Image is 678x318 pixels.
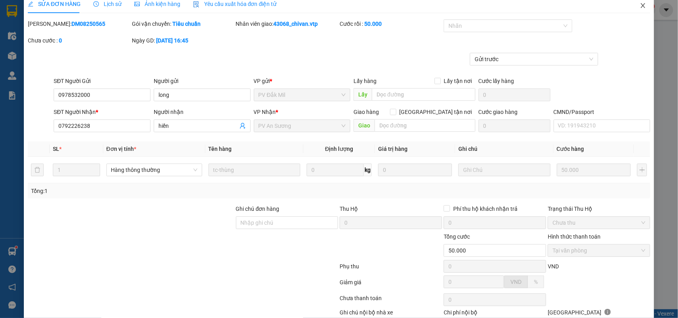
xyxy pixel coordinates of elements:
[28,1,33,7] span: edit
[353,109,379,115] span: Giao hàng
[61,55,73,67] span: Nơi nhận:
[372,88,475,101] input: Dọc đường
[259,89,346,101] span: PV Đắk Mil
[557,146,584,152] span: Cước hàng
[111,164,197,176] span: Hàng thông thường
[339,278,443,292] div: Giảm giá
[53,146,59,152] span: SL
[134,1,140,7] span: picture
[71,21,105,27] b: DM08250565
[364,21,382,27] b: 50.000
[28,36,130,45] div: Chưa cước :
[80,30,112,36] span: AS08250071
[209,164,300,176] input: VD: Bàn, Ghế
[274,21,318,27] b: 43068_chivan.vtp
[640,2,646,9] span: close
[554,108,651,116] div: CMND/Passport
[240,123,246,129] span: user-add
[259,120,346,132] span: PV An Sương
[510,279,522,285] span: VND
[106,146,136,152] span: Đơn vị tính
[548,263,559,270] span: VND
[254,77,351,85] div: VP gửi
[93,1,122,7] span: Lịch sử
[28,19,130,28] div: [PERSON_NAME]:
[132,19,234,28] div: Gói vận chuyển:
[353,119,375,132] span: Giao
[378,164,452,176] input: 0
[378,146,408,152] span: Giá trị hàng
[605,309,611,315] span: info-circle
[479,119,551,132] input: Cước giao hàng
[75,36,112,42] span: 07:40:52 [DATE]
[93,1,99,7] span: clock-circle
[132,36,234,45] div: Ngày GD:
[340,206,358,212] span: Thu Hộ
[548,204,650,213] div: Trạng thái Thu Hộ
[396,108,475,116] span: [GEOGRAPHIC_DATA] tận nơi
[441,77,475,85] span: Lấy tận nơi
[254,109,276,115] span: VP Nhận
[31,164,44,176] button: delete
[193,1,199,8] img: icon
[475,53,593,65] span: Gửi trước
[54,108,151,116] div: SĐT Người Nhận
[28,1,81,7] span: SỬA ĐƠN HÀNG
[193,1,277,7] span: Yêu cầu xuất hóa đơn điện tử
[548,233,601,240] label: Hình thức thanh toán
[21,13,64,42] strong: CÔNG TY TNHH [GEOGRAPHIC_DATA] 214 QL13 - P.26 - Q.BÌNH THẠNH - TP HCM 1900888606
[637,164,647,176] button: plus
[80,56,102,60] span: PV Krông Nô
[339,294,443,308] div: Chưa thanh toán
[325,146,353,152] span: Định lượng
[479,89,551,101] input: Cước lấy hàng
[236,216,338,229] input: Ghi chú đơn hàng
[353,78,377,84] span: Lấy hàng
[236,206,280,212] label: Ghi chú đơn hàng
[8,55,16,67] span: Nơi gửi:
[455,141,553,157] th: Ghi chú
[59,37,62,44] b: 0
[339,262,443,276] div: Phụ thu
[552,245,645,256] span: Tại văn phòng
[27,48,92,54] strong: BIÊN NHẬN GỬI HÀNG HOÁ
[172,21,201,27] b: Tiêu chuẩn
[31,187,262,195] div: Tổng: 1
[375,119,475,132] input: Dọc đường
[552,217,645,229] span: Chưa thu
[364,164,372,176] span: kg
[479,109,518,115] label: Cước giao hàng
[236,19,338,28] div: Nhân viên giao:
[8,18,18,38] img: logo
[353,88,372,101] span: Lấy
[458,164,550,176] input: Ghi Chú
[534,279,538,285] span: %
[479,78,514,84] label: Cước lấy hàng
[340,19,442,28] div: Cước rồi :
[156,37,188,44] b: [DATE] 16:45
[54,77,151,85] div: SĐT Người Gửi
[209,146,232,152] span: Tên hàng
[154,108,251,116] div: Người nhận
[444,233,470,240] span: Tổng cước
[557,164,631,176] input: 0
[134,1,180,7] span: Ảnh kiện hàng
[154,77,251,85] div: Người gửi
[450,204,521,213] span: Phí thu hộ khách nhận trả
